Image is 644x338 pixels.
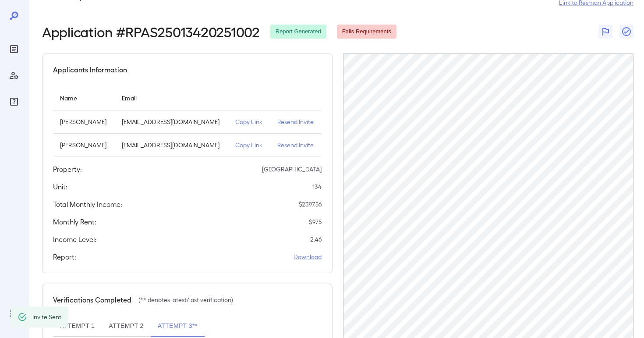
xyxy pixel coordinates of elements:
h5: Unit: [53,181,67,192]
h5: Income Level: [53,234,96,245]
p: [EMAIL_ADDRESS][DOMAIN_NAME] [122,141,222,149]
a: Download [294,253,322,261]
p: Resend Invite [277,141,315,149]
span: Report Generated [270,28,326,36]
button: Close Report [619,25,633,39]
p: $ 975 [309,217,322,226]
div: Log Out [7,306,21,320]
button: Attempt 2 [102,316,150,337]
th: Name [53,85,115,110]
h5: Report: [53,252,76,262]
table: simple table [53,85,322,157]
div: FAQ [7,95,21,109]
p: [EMAIL_ADDRESS][DOMAIN_NAME] [122,117,222,126]
p: Copy Link [235,117,263,126]
div: Invite Sent [32,309,61,325]
button: Attempt 3** [151,316,205,337]
p: Copy Link [235,141,263,149]
button: Flag Report [598,25,612,39]
h5: Property: [53,164,82,174]
p: 134 [312,182,322,191]
div: Reports [7,42,21,56]
h5: Monthly Rent: [53,217,96,227]
div: Manage Users [7,68,21,82]
h5: Total Monthly Income: [53,199,122,210]
p: [PERSON_NAME] [60,141,108,149]
span: Fails Requirements [337,28,396,36]
p: Resend Invite [277,117,315,126]
p: 2.46 [310,235,322,244]
h5: Verifications Completed [53,295,131,305]
p: [PERSON_NAME] [60,117,108,126]
h2: Application # RPAS25013420251002 [42,24,260,39]
p: (** denotes latest/last verification) [138,295,233,304]
button: Attempt 1 [53,316,102,337]
p: [GEOGRAPHIC_DATA] [262,165,322,174]
h5: Applicants Information [53,64,127,75]
p: $ 2397.56 [299,200,322,209]
th: Email [115,85,229,110]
